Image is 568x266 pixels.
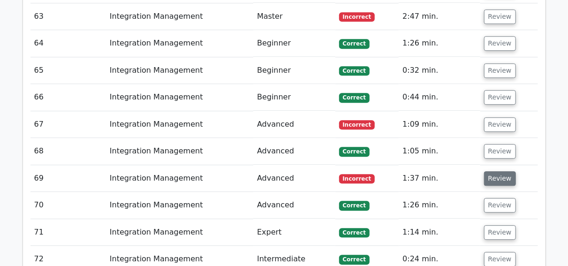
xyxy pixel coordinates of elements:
td: Master [253,3,335,30]
td: 67 [30,111,106,138]
span: Incorrect [339,12,375,22]
td: Beginner [253,30,335,57]
td: 64 [30,30,106,57]
td: Beginner [253,57,335,84]
td: 0:44 min. [399,84,480,111]
td: Integration Management [106,111,253,138]
td: Expert [253,219,335,246]
span: Correct [339,255,370,264]
td: Beginner [253,84,335,111]
button: Review [484,198,516,213]
td: Advanced [253,165,335,192]
td: Integration Management [106,57,253,84]
button: Review [484,36,516,51]
td: 0:32 min. [399,57,480,84]
td: 1:26 min. [399,30,480,57]
span: Correct [339,201,370,210]
td: 2:47 min. [399,3,480,30]
td: 63 [30,3,106,30]
td: Integration Management [106,138,253,165]
td: Integration Management [106,219,253,246]
td: Integration Management [106,165,253,192]
td: 70 [30,192,106,219]
span: Correct [339,147,370,156]
button: Review [484,171,516,186]
td: 65 [30,57,106,84]
span: Correct [339,93,370,102]
td: 1:05 min. [399,138,480,165]
td: Integration Management [106,3,253,30]
span: Incorrect [339,174,375,183]
td: 69 [30,165,106,192]
td: Advanced [253,111,335,138]
td: Advanced [253,138,335,165]
td: Advanced [253,192,335,219]
td: 66 [30,84,106,111]
td: 68 [30,138,106,165]
td: 1:26 min. [399,192,480,219]
td: Integration Management [106,30,253,57]
td: Integration Management [106,192,253,219]
button: Review [484,9,516,24]
span: Correct [339,39,370,48]
button: Review [484,225,516,240]
button: Review [484,117,516,132]
button: Review [484,144,516,159]
td: Integration Management [106,84,253,111]
td: 1:09 min. [399,111,480,138]
span: Incorrect [339,120,375,129]
span: Correct [339,228,370,237]
td: 1:14 min. [399,219,480,246]
span: Correct [339,66,370,76]
button: Review [484,63,516,78]
td: 71 [30,219,106,246]
td: 1:37 min. [399,165,480,192]
button: Review [484,90,516,105]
